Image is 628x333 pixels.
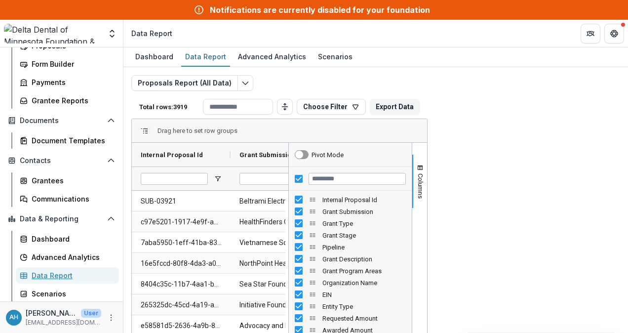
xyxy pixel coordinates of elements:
[322,315,406,322] span: Requested Amount
[32,135,111,146] div: Document Templates
[289,241,412,253] div: Pipeline Column
[581,24,600,43] button: Partners
[289,265,412,277] div: Grant Program Areas Column
[141,295,222,315] span: 265325dc-45cd-4a19-a551-f52f79ebd76d
[210,4,430,16] div: Notifications are currently disabled for your foundation
[181,49,230,64] div: Data Report
[32,252,111,262] div: Advanced Analytics
[157,127,237,134] span: Drag here to set row groups
[127,26,176,41] nav: breadcrumb
[237,75,253,91] button: Edit selected report
[234,47,310,67] a: Advanced Analytics
[32,194,111,204] div: Communications
[141,212,222,232] span: c97e5201-1917-4e9f-ad68-d8ee240ba594
[16,56,119,72] a: Form Builder
[16,191,119,207] a: Communications
[312,151,344,159] div: Pivot Mode
[32,234,111,244] div: Dashboard
[322,220,406,227] span: Grant Type
[16,74,119,90] a: Payments
[32,95,111,106] div: Grantee Reports
[16,172,119,189] a: Grantees
[289,277,412,289] div: Organization Name Column
[131,47,177,67] a: Dashboard
[309,173,406,185] input: Filter Columns Input
[289,206,412,217] div: Grant Submission Column
[322,196,406,204] span: Internal Proposal Id
[16,249,119,265] a: Advanced Analytics
[20,215,103,223] span: Data & Reporting
[289,253,412,265] div: Grant Description Column
[214,175,222,183] button: Open Filter Menu
[322,255,406,263] span: Grant Description
[139,103,199,111] p: Total rows: 3919
[322,303,406,310] span: Entity Type
[20,117,103,125] span: Documents
[417,173,424,199] span: Columns
[16,132,119,149] a: Document Templates
[157,127,237,134] div: Row Groups
[131,49,177,64] div: Dashboard
[141,274,222,294] span: 8404c35c-11b7-4aa1-bb95-d8adb8607de3
[131,75,238,91] button: Proposals Report (All Data)
[239,173,307,185] input: Grant Submission Filter Input
[141,151,203,159] span: Internal Proposal Id
[4,211,119,227] button: Open Data & Reporting
[289,194,412,206] div: Internal Proposal Id Column
[16,231,119,247] a: Dashboard
[32,59,111,69] div: Form Builder
[181,47,230,67] a: Data Report
[4,153,119,168] button: Open Contacts
[16,286,119,302] a: Scenarios
[289,289,412,300] div: EIN Column
[141,233,222,253] span: 7aba5950-1eff-41ba-8325-8365db7c7722
[4,113,119,128] button: Open Documents
[32,289,111,299] div: Scenarios
[141,191,222,211] span: SUB-03921
[32,77,111,87] div: Payments
[32,175,111,186] div: Grantees
[289,300,412,312] div: Entity Type Column
[20,157,103,165] span: Contacts
[314,47,356,67] a: Scenarios
[314,49,356,64] div: Scenarios
[26,318,101,327] p: [EMAIL_ADDRESS][DOMAIN_NAME]
[4,24,101,43] img: Delta Dental of Minnesota Foundation & Community Giving logo
[322,279,406,287] span: Organization Name
[105,312,117,324] button: More
[239,151,295,159] span: Grant Submission
[239,253,320,274] span: NorthPoint Health & Wellness Center, Inc. - Inquiry Form - [DATE]
[239,274,320,294] span: Sea Star Foundation - Inquiry Form - [DATE]
[234,49,310,64] div: Advanced Analytics
[604,24,624,43] button: Get Help
[370,99,420,115] button: Export Data
[277,99,293,115] button: Toggle auto height
[322,208,406,215] span: Grant Submission
[239,295,320,315] span: Initiative Foundation - Inquiry Form - [DATE]
[9,314,18,321] div: Annessa Hicks
[81,309,101,318] p: User
[131,28,172,39] div: Data Report
[289,229,412,241] div: Grant Stage Column
[322,244,406,251] span: Pipeline
[239,233,320,253] span: Vietnamese Social Services of [US_STATE] - Inquiry Form - [DATE]
[297,99,366,115] button: Choose Filter
[26,308,77,318] p: [PERSON_NAME]
[32,270,111,281] div: Data Report
[289,217,412,229] div: Grant Type Column
[322,232,406,239] span: Grant Stage
[105,24,119,43] button: Open entity switcher
[239,191,320,211] span: Beltrami Electric Touchstone Energy Open
[289,312,412,324] div: Requested Amount Column
[141,173,208,185] input: Internal Proposal Id Filter Input
[322,291,406,298] span: EIN
[322,267,406,275] span: Grant Program Areas
[239,212,320,232] span: HealthFinders Collaborative, Inc. - Inquiry Form - [DATE]
[141,253,222,274] span: 16e5fccd-80f8-4da3-a017-6ff7a70ff423
[16,92,119,109] a: Grantee Reports
[16,267,119,284] a: Data Report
